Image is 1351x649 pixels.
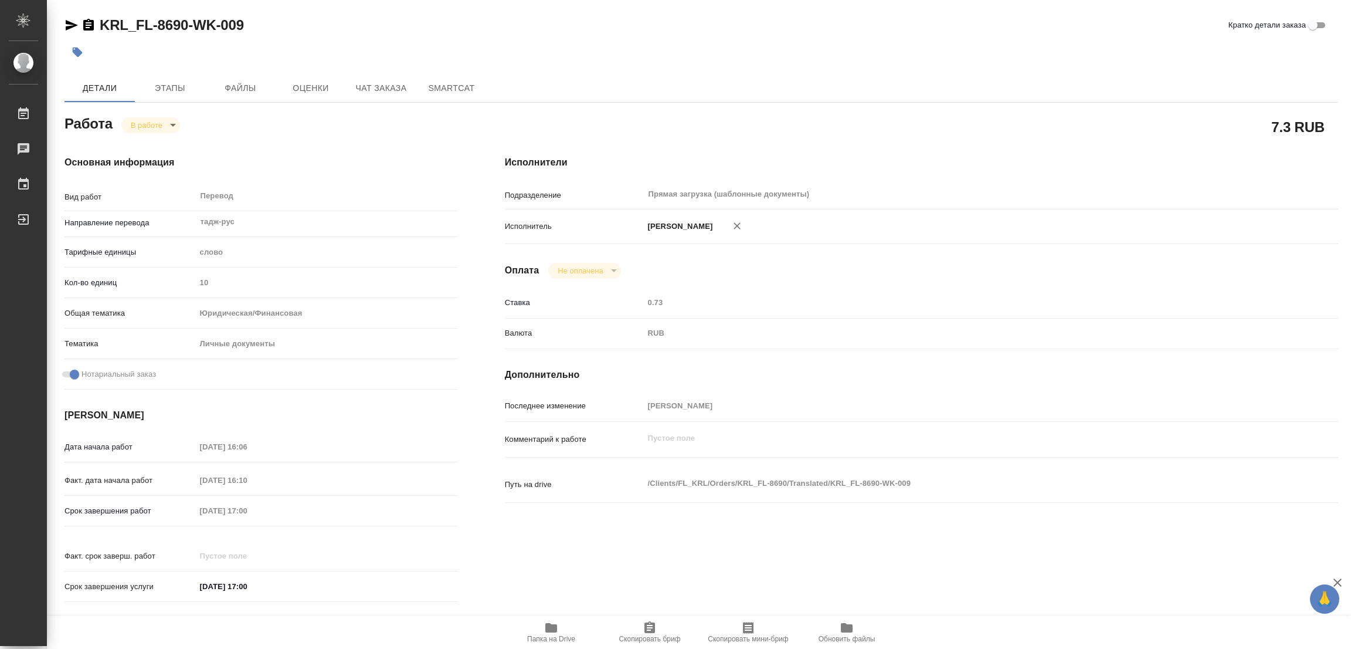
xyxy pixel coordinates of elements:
[505,156,1338,170] h4: Исполнители
[121,117,180,133] div: В работе
[600,616,699,649] button: Скопировать бриф
[82,18,96,32] button: Скопировать ссылку
[65,581,196,593] p: Срок завершения услуги
[65,191,196,203] p: Вид работ
[505,263,539,278] h4: Оплата
[1310,584,1339,614] button: 🙏
[502,616,600,649] button: Папка на Drive
[644,294,1269,311] input: Пустое поле
[708,635,788,643] span: Скопировать мини-бриф
[548,263,620,279] div: В работе
[82,369,156,380] span: Нотариальный заказ
[505,479,644,491] p: Путь на drive
[527,635,575,643] span: Папка на Drive
[699,616,797,649] button: Скопировать мини-бриф
[196,334,458,354] div: Личные документы
[65,475,196,486] p: Факт. дата начала работ
[505,434,644,445] p: Комментарий к работе
[554,266,606,276] button: Не оплачена
[1271,117,1325,137] h2: 7.3 RUB
[505,327,644,339] p: Валюта
[196,438,298,455] input: Пустое поле
[196,274,458,291] input: Пустое поле
[283,81,339,96] span: Оценки
[65,550,196,562] p: Факт. срок заверш. работ
[819,635,875,643] span: Обновить файлы
[65,112,113,133] h2: Работа
[65,39,90,65] button: Добавить тэг
[505,368,1338,382] h4: Дополнительно
[65,338,196,350] p: Тематика
[196,242,458,262] div: слово
[196,547,298,565] input: Пустое поле
[65,246,196,258] p: Тарифные единицы
[644,323,1269,343] div: RUB
[65,277,196,289] p: Кол-во единиц
[65,217,196,229] p: Направление перевода
[797,616,896,649] button: Обновить файлы
[65,156,458,170] h4: Основная информация
[100,17,244,33] a: KRL_FL-8690-WK-009
[65,505,196,517] p: Срок завершения работ
[196,502,298,519] input: Пустое поле
[1315,587,1335,611] span: 🙏
[423,81,480,96] span: SmartCat
[505,400,644,412] p: Последнее изменение
[65,408,458,422] h4: [PERSON_NAME]
[619,635,680,643] span: Скопировать бриф
[65,307,196,319] p: Общая тематика
[65,18,79,32] button: Скопировать ссылку для ЯМессенджера
[142,81,198,96] span: Этапы
[644,221,713,232] p: [PERSON_NAME]
[505,297,644,309] p: Ставка
[127,120,166,130] button: В работе
[724,213,750,239] button: Удалить исполнителя
[353,81,409,96] span: Чат заказа
[1228,19,1306,31] span: Кратко детали заказа
[505,190,644,201] p: Подразделение
[196,578,298,595] input: ✎ Введи что-нибудь
[72,81,128,96] span: Детали
[196,472,298,489] input: Пустое поле
[644,397,1269,414] input: Пустое поле
[644,474,1269,493] textarea: /Clients/FL_KRL/Orders/KRL_FL-8690/Translated/KRL_FL-8690-WK-009
[212,81,269,96] span: Файлы
[196,303,458,323] div: Юридическая/Финансовая
[505,221,644,232] p: Исполнитель
[65,441,196,453] p: Дата начала работ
